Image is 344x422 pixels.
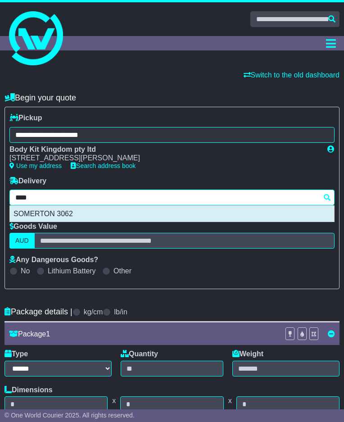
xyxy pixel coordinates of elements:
[244,71,339,79] a: Switch to the old dashboard
[71,162,136,169] a: Search address book
[121,349,158,358] label: Quantity
[114,308,127,316] label: lb/in
[9,154,318,162] div: [STREET_ADDRESS][PERSON_NAME]
[9,162,62,169] a: Use my address
[5,412,135,419] span: © One World Courier 2025. All rights reserved.
[9,233,35,249] label: AUD
[5,330,281,338] div: Package
[9,190,335,205] typeahead: Please provide city
[5,386,53,394] label: Dimensions
[9,145,318,154] div: Body Kit Kingdom pty ltd
[9,222,57,231] label: Goods Value
[113,267,131,275] label: Other
[322,36,339,50] button: Toggle navigation
[5,307,72,317] h4: Package details |
[10,206,334,222] div: SOMERTON 3062
[9,255,98,264] label: Any Dangerous Goods?
[9,113,42,122] label: Pickup
[5,349,28,358] label: Type
[21,267,30,275] label: No
[328,330,335,338] a: Remove this item
[232,349,263,358] label: Weight
[108,396,120,405] span: x
[5,93,339,103] h4: Begin your quote
[224,396,236,405] span: x
[48,267,96,275] label: Lithium Battery
[9,177,46,185] label: Delivery
[84,308,103,316] label: kg/cm
[46,330,50,338] span: 1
